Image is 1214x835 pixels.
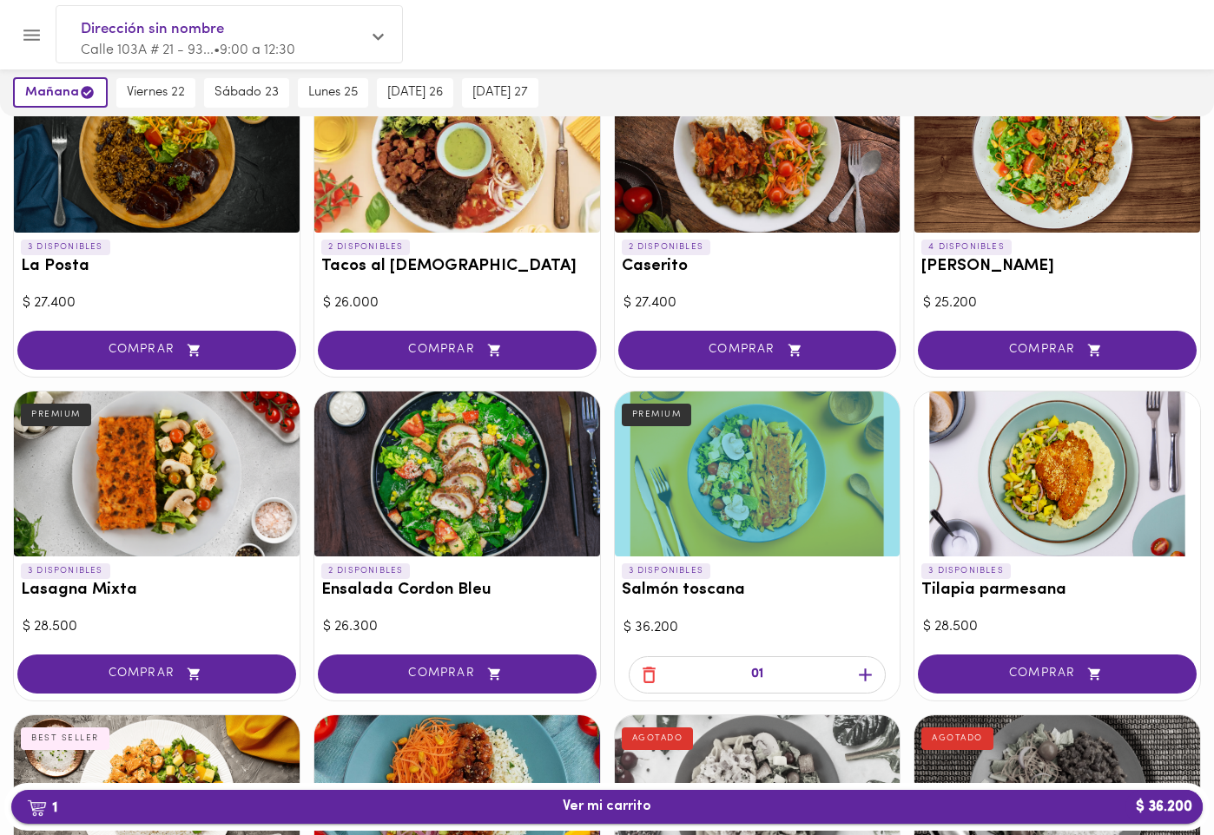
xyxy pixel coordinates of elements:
[214,85,279,101] span: sábado 23
[340,343,575,358] span: COMPRAR
[921,258,1193,276] h3: [PERSON_NAME]
[615,391,901,556] div: Salmón toscana
[321,563,411,579] p: 2 DISPONIBLES
[318,331,597,370] button: COMPRAR
[462,78,538,108] button: [DATE] 27
[1113,734,1197,818] iframe: Messagebird Livechat Widget
[622,258,894,276] h3: Caserito
[318,654,597,694] button: COMPRAR
[27,799,47,817] img: cart.png
[921,582,1193,600] h3: Tilapia parmesana
[11,790,1203,824] button: 1Ver mi carrito$ 36.200
[14,391,300,556] div: Lasagna Mixta
[472,85,528,101] span: [DATE] 27
[298,78,368,108] button: lunes 25
[321,258,593,276] h3: Tacos al [DEMOGRAPHIC_DATA]
[622,240,711,255] p: 2 DISPONIBLES
[622,404,692,426] div: PREMIUM
[940,667,1175,681] span: COMPRAR
[622,563,711,579] p: 3 DISPONIBLES
[563,799,651,815] span: Ver mi carrito
[340,667,575,681] span: COMPRAR
[10,14,53,56] button: Menu
[81,43,295,57] span: Calle 103A # 21 - 93... • 9:00 a 12:30
[21,404,91,426] div: PREMIUM
[321,582,593,600] h3: Ensalada Cordon Bleu
[21,727,109,750] div: BEST SELLER
[923,617,1191,637] div: $ 28.500
[918,331,1197,370] button: COMPRAR
[940,343,1175,358] span: COMPRAR
[17,331,296,370] button: COMPRAR
[314,68,600,233] div: Tacos al Pastor
[21,240,110,255] p: 3 DISPONIBLES
[39,343,274,358] span: COMPRAR
[21,582,293,600] h3: Lasagna Mixta
[387,85,443,101] span: [DATE] 26
[914,391,1200,556] div: Tilapia parmesana
[918,654,1197,694] button: COMPRAR
[23,617,291,637] div: $ 28.500
[204,78,289,108] button: sábado 23
[116,78,195,108] button: viernes 22
[308,85,358,101] span: lunes 25
[921,563,1011,579] p: 3 DISPONIBLES
[622,727,694,750] div: AGOTADO
[127,85,185,101] span: viernes 22
[914,68,1200,233] div: Arroz chaufa
[623,618,892,638] div: $ 36.200
[640,343,875,358] span: COMPRAR
[25,84,96,101] span: mañana
[921,240,1012,255] p: 4 DISPONIBLES
[39,667,274,681] span: COMPRAR
[615,68,901,233] div: Caserito
[16,796,68,819] b: 1
[13,77,108,108] button: mañana
[377,78,453,108] button: [DATE] 26
[623,293,892,313] div: $ 27.400
[618,331,897,370] button: COMPRAR
[314,391,600,556] div: Ensalada Cordon Bleu
[14,68,300,233] div: La Posta
[323,617,591,637] div: $ 26.300
[21,563,110,579] p: 3 DISPONIBLES
[622,582,894,600] h3: Salmón toscana
[81,18,360,41] span: Dirección sin nombre
[921,727,993,750] div: AGOTADO
[923,293,1191,313] div: $ 25.200
[17,654,296,694] button: COMPRAR
[23,293,291,313] div: $ 27.400
[321,240,411,255] p: 2 DISPONIBLES
[21,258,293,276] h3: La Posta
[323,293,591,313] div: $ 26.000
[751,665,763,685] p: 01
